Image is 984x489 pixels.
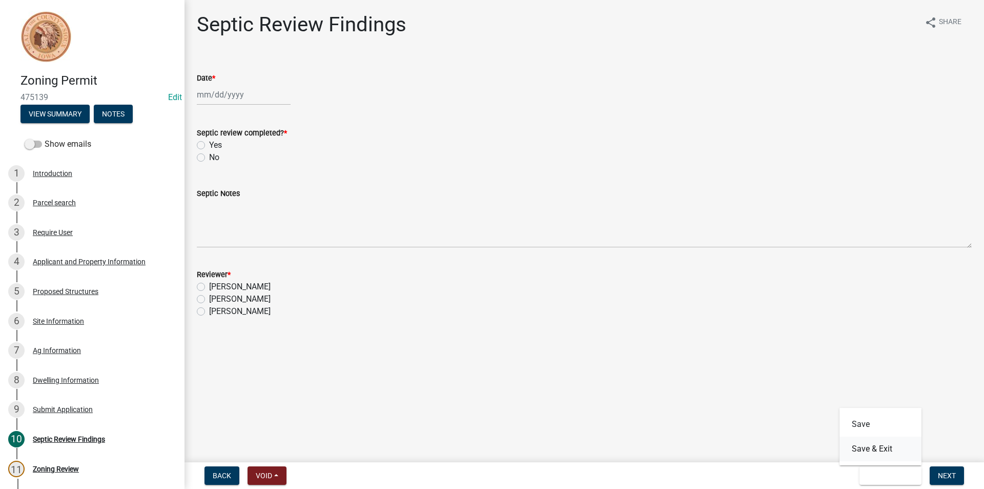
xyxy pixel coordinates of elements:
[33,465,79,473] div: Zoning Review
[8,461,25,477] div: 11
[168,92,182,102] wm-modal-confirm: Edit Application Number
[868,472,907,480] span: Save & Exit
[939,16,961,29] span: Share
[20,110,90,119] wm-modal-confirm: Summary
[8,431,25,447] div: 10
[33,170,72,177] div: Introduction
[209,151,219,164] label: No
[209,281,271,293] label: [PERSON_NAME]
[248,466,286,485] button: Void
[197,190,240,198] label: Septic Notes
[33,318,84,325] div: Site Information
[839,437,921,461] button: Save & Exit
[33,229,73,236] div: Require User
[8,194,25,211] div: 2
[33,258,146,265] div: Applicant and Property Information
[839,408,921,465] div: Save & Exit
[930,466,964,485] button: Next
[33,436,105,443] div: Septic Review Findings
[8,372,25,388] div: 8
[33,377,99,384] div: Dwelling Information
[916,12,970,32] button: shareShare
[8,283,25,300] div: 5
[94,110,133,119] wm-modal-confirm: Notes
[197,130,287,137] label: Septic review completed?
[925,16,937,29] i: share
[8,313,25,329] div: 6
[8,224,25,241] div: 3
[20,105,90,123] button: View Summary
[197,12,406,37] h1: Septic Review Findings
[8,165,25,182] div: 1
[33,347,81,354] div: Ag Information
[8,401,25,418] div: 9
[33,288,98,295] div: Proposed Structures
[209,293,271,305] label: [PERSON_NAME]
[8,342,25,359] div: 7
[197,84,291,105] input: mm/dd/yyyy
[25,138,91,150] label: Show emails
[197,271,231,279] label: Reviewer
[33,406,93,413] div: Submit Application
[209,305,271,318] label: [PERSON_NAME]
[213,472,231,480] span: Back
[8,253,25,270] div: 4
[209,139,222,151] label: Yes
[20,73,176,88] h4: Zoning Permit
[33,199,76,206] div: Parcel search
[20,11,72,63] img: Sioux County, Iowa
[204,466,239,485] button: Back
[839,412,921,437] button: Save
[20,92,164,102] span: 475139
[938,472,956,480] span: Next
[94,105,133,123] button: Notes
[256,472,272,480] span: Void
[168,92,182,102] a: Edit
[859,466,921,485] button: Save & Exit
[197,75,215,82] label: Date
